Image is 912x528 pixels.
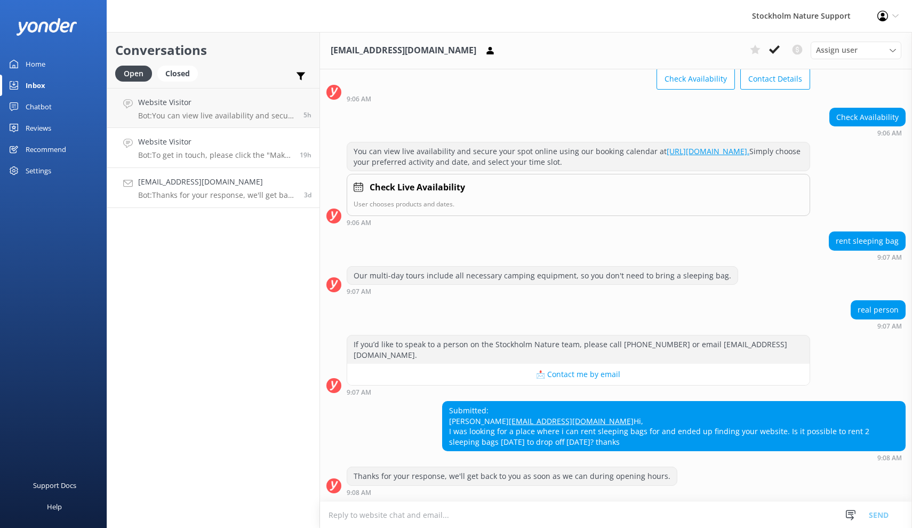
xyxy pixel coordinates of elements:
button: 📩 Contact me by email [347,364,810,385]
div: Assign User [811,42,901,59]
strong: 9:06 AM [347,220,371,226]
a: [EMAIL_ADDRESS][DOMAIN_NAME] [509,416,634,426]
div: real person [851,301,905,319]
a: Website VisitorBot:You can view live availability and secure your spot online using our booking c... [107,88,319,128]
h4: [EMAIL_ADDRESS][DOMAIN_NAME] [138,176,296,188]
div: Oct 08 2025 09:07am (UTC +02:00) Europe/Amsterdam [347,388,810,396]
span: Assign user [816,44,858,56]
div: rent sleeping bag [829,232,905,250]
a: Website VisitorBot:To get in touch, please click the "Make Enquiry" button and provide your conta... [107,128,319,168]
div: Home [26,53,45,75]
img: yonder-white-logo.png [16,18,77,36]
div: Help [47,496,62,517]
strong: 9:08 AM [347,490,371,496]
h2: Conversations [115,40,311,60]
h4: Website Visitor [138,97,295,108]
a: [EMAIL_ADDRESS][DOMAIN_NAME]Bot:Thanks for your response, we'll get back to you as soon as we can... [107,168,319,208]
h4: Website Visitor [138,136,292,148]
strong: 9:07 AM [347,389,371,396]
strong: 9:08 AM [877,455,902,461]
div: Check Availability [830,108,905,126]
strong: 9:06 AM [347,96,371,102]
p: User chooses products and dates. [354,199,803,209]
div: Oct 08 2025 09:06am (UTC +02:00) Europe/Amsterdam [347,95,810,102]
a: [URL][DOMAIN_NAME]. [667,146,749,156]
div: Oct 08 2025 09:07am (UTC +02:00) Europe/Amsterdam [347,287,738,295]
span: Oct 08 2025 09:08am (UTC +02:00) Europe/Amsterdam [304,190,311,199]
strong: 9:07 AM [347,289,371,295]
button: Check Availability [657,68,735,90]
div: Chatbot [26,96,52,117]
div: You can view live availability and secure your spot online using our booking calendar at Simply c... [347,142,810,171]
p: Bot: To get in touch, please click the "Make Enquiry" button and provide your contact details. We... [138,150,292,160]
div: Thanks for your response, we'll get back to you as soon as we can during opening hours. [347,467,677,485]
span: Oct 11 2025 12:08pm (UTC +02:00) Europe/Amsterdam [303,110,311,119]
a: Open [115,67,157,79]
span: Oct 10 2025 10:15pm (UTC +02:00) Europe/Amsterdam [300,150,311,159]
div: Oct 08 2025 09:06am (UTC +02:00) Europe/Amsterdam [347,219,810,226]
h4: Check Live Availability [370,181,465,195]
div: Support Docs [33,475,76,496]
p: Bot: Thanks for your response, we'll get back to you as soon as we can during opening hours. [138,190,296,200]
div: Oct 08 2025 09:06am (UTC +02:00) Europe/Amsterdam [829,129,906,137]
div: Submitted: [PERSON_NAME] Hi, I was looking for a place where i can rent sleeping bags for and end... [443,402,905,451]
button: Contact Details [740,68,810,90]
div: Oct 08 2025 09:07am (UTC +02:00) Europe/Amsterdam [851,322,906,330]
strong: 9:07 AM [877,323,902,330]
div: Recommend [26,139,66,160]
div: If you’d like to speak to a person on the Stockholm Nature team, please call [PHONE_NUMBER] or em... [347,335,810,364]
div: Closed [157,66,198,82]
div: Settings [26,160,51,181]
h3: [EMAIL_ADDRESS][DOMAIN_NAME] [331,44,476,58]
strong: 9:06 AM [877,130,902,137]
div: Oct 08 2025 09:08am (UTC +02:00) Europe/Amsterdam [442,454,906,461]
div: Our multi-day tours include all necessary camping equipment, so you don't need to bring a sleepin... [347,267,738,285]
div: Oct 08 2025 09:07am (UTC +02:00) Europe/Amsterdam [829,253,906,261]
p: Bot: You can view live availability and secure your spot online using our booking calendar at [UR... [138,111,295,121]
div: Inbox [26,75,45,96]
div: Open [115,66,152,82]
strong: 9:07 AM [877,254,902,261]
div: Oct 08 2025 09:08am (UTC +02:00) Europe/Amsterdam [347,489,677,496]
a: Closed [157,67,203,79]
div: Reviews [26,117,51,139]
